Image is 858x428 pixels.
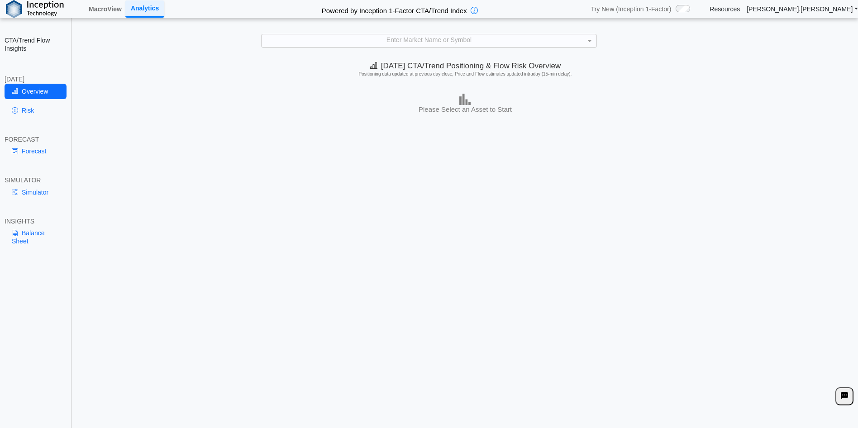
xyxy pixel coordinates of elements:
a: Forecast [5,143,67,159]
h2: Powered by Inception 1-Factor CTA/Trend Index [318,3,471,15]
a: Resources [710,5,740,13]
img: bar-chart.png [459,94,471,105]
a: Overview [5,84,67,99]
div: INSIGHTS [5,217,67,225]
span: [DATE] CTA/Trend Positioning & Flow Risk Overview [370,62,561,70]
a: Analytics [125,0,164,17]
div: Enter Market Name or Symbol [262,34,596,47]
a: Risk [5,103,67,118]
span: Try New (Inception 1-Factor) [591,5,672,13]
div: [DATE] [5,75,67,83]
a: Simulator [5,185,67,200]
a: [PERSON_NAME].[PERSON_NAME] [747,5,858,13]
h5: Positioning data updated at previous day close; Price and Flow estimates updated intraday (15-min... [76,71,854,77]
a: MacroView [85,1,125,17]
div: FORECAST [5,135,67,143]
a: Balance Sheet [5,225,67,249]
h3: Please Select an Asset to Start [75,105,856,114]
div: SIMULATOR [5,176,67,184]
h2: CTA/Trend Flow Insights [5,36,67,52]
